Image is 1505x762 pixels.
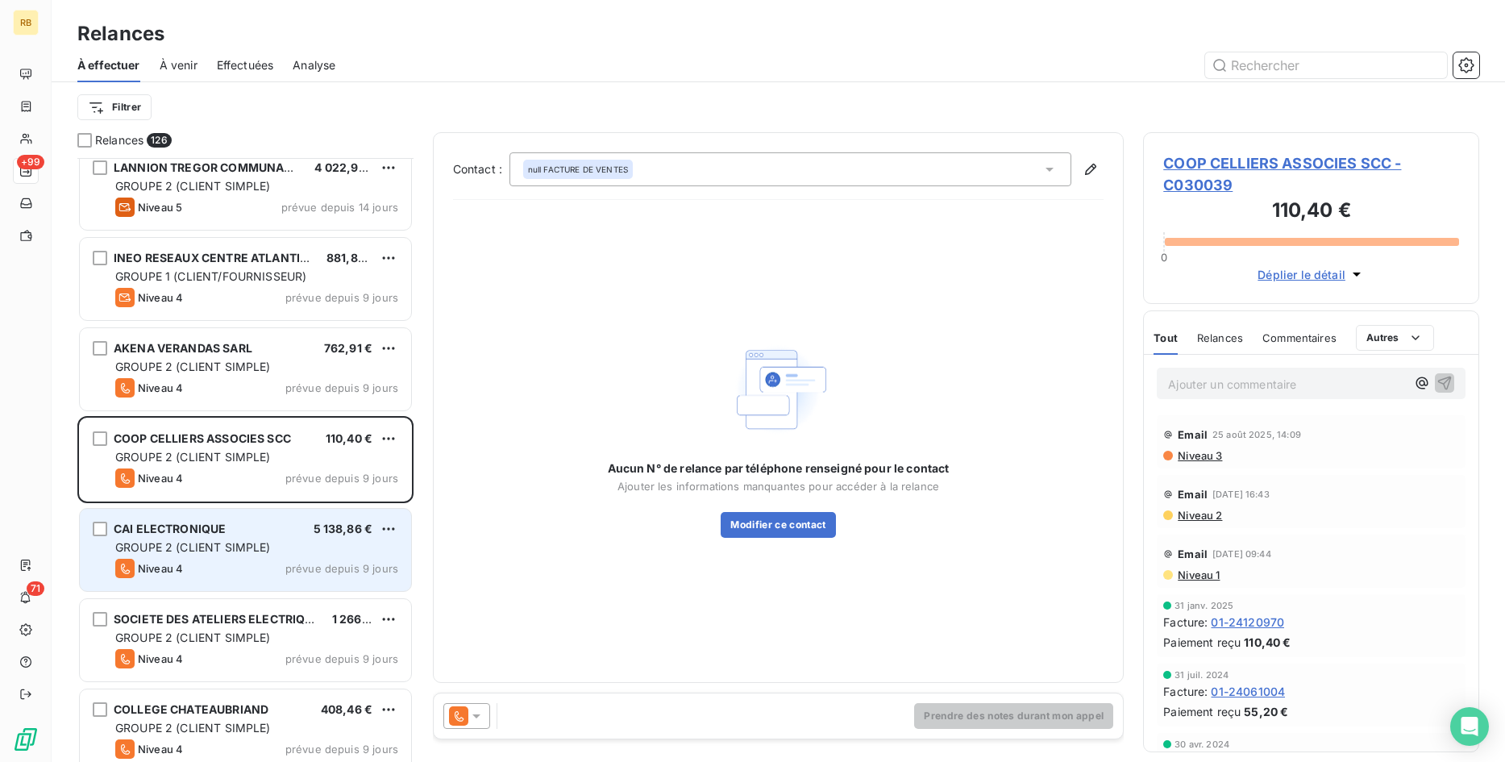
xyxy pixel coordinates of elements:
span: [DATE] 09:44 [1212,549,1271,559]
span: 01-24120970 [1211,614,1284,631]
button: Modifier ce contact [721,512,835,538]
span: Déplier le détail [1258,266,1345,283]
span: Facture : [1163,683,1208,700]
span: Relances [1197,331,1243,344]
h3: Relances [77,19,164,48]
span: Niveau 4 [138,291,183,304]
label: Contact : [453,161,509,177]
div: grid [77,158,414,762]
span: GROUPE 2 (CLIENT SIMPLE) [115,179,271,193]
button: Déplier le détail [1253,265,1370,284]
span: 110,40 € [1244,634,1291,651]
span: prévue depuis 14 jours [281,201,398,214]
span: Effectuées [217,57,274,73]
span: 71 [27,581,44,596]
span: COOP CELLIERS ASSOCIES SCC [114,431,291,445]
span: AKENA VERANDAS SARL [114,341,252,355]
span: CAI ELECTRONIQUE [114,522,226,535]
h3: 110,40 € [1163,196,1459,228]
span: GROUPE 2 (CLIENT SIMPLE) [115,450,271,464]
span: Aucun N° de relance par téléphone renseigné pour le contact [608,460,950,477]
span: 01-24061004 [1211,683,1285,700]
span: 4 022,91 € [314,160,374,174]
span: 126 [147,133,171,148]
span: Niveau 5 [138,201,182,214]
span: prévue depuis 9 jours [285,291,398,304]
span: GROUPE 2 (CLIENT SIMPLE) [115,631,271,644]
button: Prendre des notes durant mon appel [914,703,1113,729]
span: COOP CELLIERS ASSOCIES SCC - C030039 [1163,152,1459,196]
span: prévue depuis 9 jours [285,472,398,485]
span: Relances [95,132,143,148]
span: Niveau 4 [138,472,183,485]
span: Facture : [1163,614,1208,631]
span: Ajouter les informations manquantes pour accéder à la relance [617,480,939,493]
img: Empty state [726,338,829,442]
span: GROUPE 1 (CLIENT/FOURNISSEUR) [115,269,306,283]
span: Niveau 4 [138,743,183,756]
span: Paiement reçu [1163,703,1241,720]
span: Tout [1154,331,1178,344]
span: Paiement reçu [1163,634,1241,651]
span: Commentaires [1262,331,1337,344]
span: Analyse [293,57,335,73]
span: Niveau 2 [1176,509,1222,522]
span: 30 avr. 2024 [1174,739,1229,749]
span: null FACTURE DE VENTES [528,164,628,175]
button: Filtrer [77,94,152,120]
img: Logo LeanPay [13,727,39,752]
span: À effectuer [77,57,140,73]
span: 408,46 € [321,702,372,716]
span: 1 266,10 € [332,612,389,626]
span: 31 juil. 2024 [1174,670,1229,680]
span: COLLEGE CHATEAUBRIAND [114,702,268,716]
span: 881,87 € [326,251,375,264]
div: RB [13,10,39,35]
span: SOCIETE DES ATELIERS ELECTRIQUES DE L'OUEST [114,612,397,626]
span: [DATE] 16:43 [1212,489,1270,499]
span: À venir [160,57,197,73]
span: +99 [17,155,44,169]
span: 55,20 € [1244,703,1288,720]
span: GROUPE 2 (CLIENT SIMPLE) [115,721,271,735]
span: prévue depuis 9 jours [285,743,398,756]
span: 5 138,86 € [314,522,373,535]
span: Email [1178,488,1208,501]
span: LANNION TREGOR COMMUNAUTE [114,160,307,174]
span: Niveau 1 [1176,568,1220,581]
span: Niveau 3 [1176,449,1222,462]
span: Email [1178,548,1208,560]
span: Niveau 4 [138,562,183,575]
button: Autres [1356,325,1434,351]
span: 25 août 2025, 14:09 [1212,430,1301,439]
span: 31 janv. 2025 [1174,601,1233,610]
span: GROUPE 2 (CLIENT SIMPLE) [115,540,271,554]
span: 762,91 € [324,341,372,355]
span: Niveau 4 [138,381,183,394]
span: 110,40 € [326,431,372,445]
span: 0 [1161,251,1167,264]
div: Open Intercom Messenger [1450,707,1489,746]
input: Rechercher [1205,52,1447,78]
span: prévue depuis 9 jours [285,652,398,665]
span: prévue depuis 9 jours [285,381,398,394]
span: Email [1178,428,1208,441]
span: Niveau 4 [138,652,183,665]
span: INEO RESEAUX CENTRE ATLANTIQUE [114,251,325,264]
span: prévue depuis 9 jours [285,562,398,575]
span: GROUPE 2 (CLIENT SIMPLE) [115,360,271,373]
